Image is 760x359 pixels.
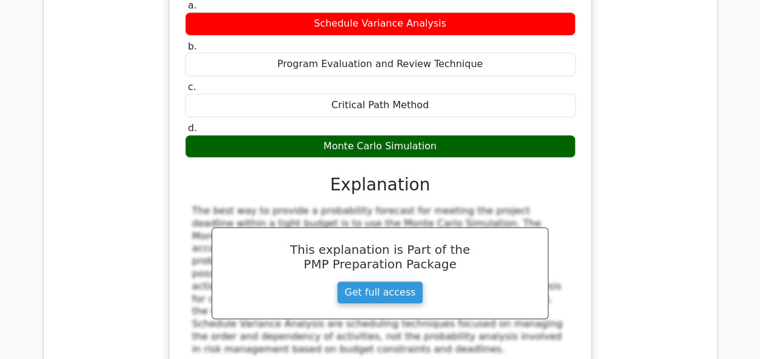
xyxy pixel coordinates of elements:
span: b. [188,40,197,52]
a: Get full access [337,281,423,304]
div: Monte Carlo Simulation [185,135,576,158]
span: c. [188,81,196,92]
span: d. [188,122,197,134]
div: The best way to provide a probability forecast for meeting the project deadline within a tight bu... [192,205,568,356]
h3: Explanation [192,175,568,195]
div: Critical Path Method [185,94,576,117]
div: Schedule Variance Analysis [185,12,576,36]
div: Program Evaluation and Review Technique [185,53,576,76]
